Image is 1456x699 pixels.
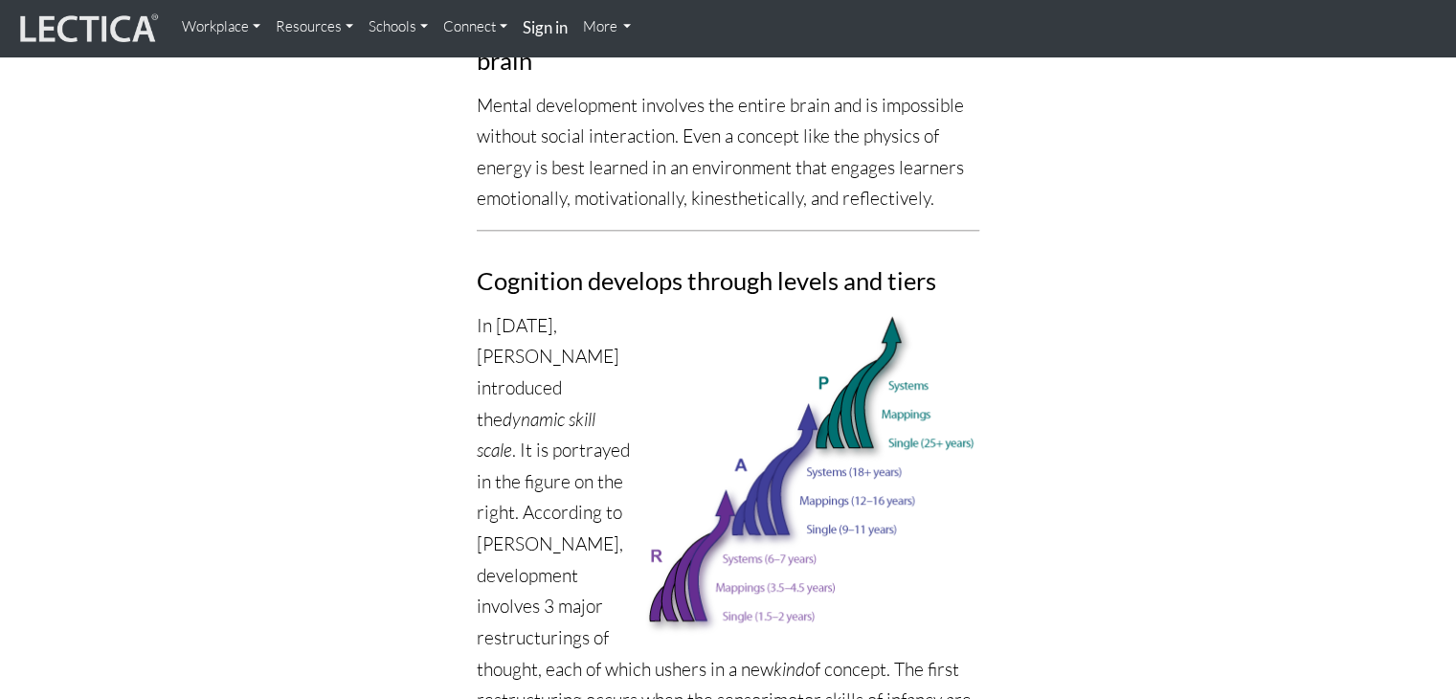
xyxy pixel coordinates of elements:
[436,8,515,46] a: Connect
[575,8,639,46] a: More
[361,8,436,46] a: Schools
[773,658,805,681] i: kind
[477,20,979,74] h3: Learning and development involve the whole brain
[515,8,575,49] a: Sign in
[523,17,568,37] strong: Sign in
[268,8,361,46] a: Resources
[477,90,979,215] p: Mental development involves the entire brain and is impossible without social interaction. Even a...
[174,8,268,46] a: Workplace
[15,11,159,47] img: lecticalive
[477,267,979,294] h3: Cognition develops through levels and tiers
[477,408,595,462] i: dynamic skill scale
